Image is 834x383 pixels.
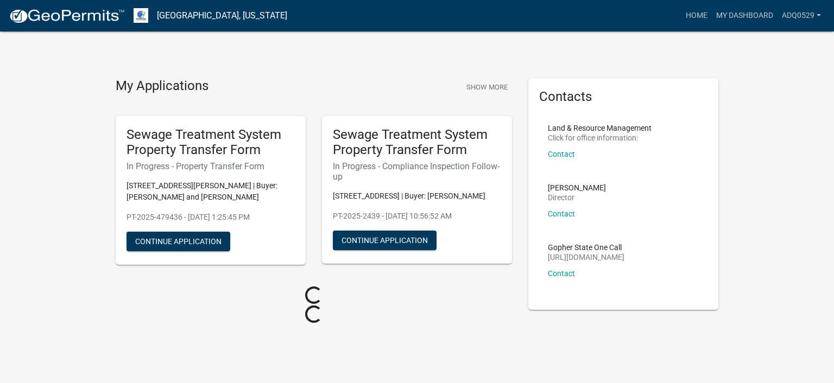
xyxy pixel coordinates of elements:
p: [PERSON_NAME] [548,184,606,191]
a: Contact [548,209,575,218]
a: Contact [548,269,575,278]
p: Director [548,194,606,201]
button: Continue Application [127,232,230,251]
h4: My Applications [116,78,208,94]
h5: Sewage Treatment System Property Transfer Form [127,127,295,158]
p: [URL][DOMAIN_NAME] [548,253,624,261]
img: Otter Tail County, Minnesota [134,8,148,23]
a: My Dashboard [712,5,778,26]
p: Click for office information: [548,134,652,142]
h6: In Progress - Compliance Inspection Follow-up [333,161,501,182]
p: PT-2025-479436 - [DATE] 1:25:45 PM [127,212,295,223]
a: adq0529 [778,5,825,26]
h6: In Progress - Property Transfer Form [127,161,295,171]
a: Home [681,5,712,26]
p: PT-2025-2439 - [DATE] 10:56:52 AM [333,210,501,222]
p: Gopher State One Call [548,244,624,251]
a: Contact [548,150,575,158]
h5: Sewage Treatment System Property Transfer Form [333,127,501,158]
p: [STREET_ADDRESS] | Buyer: [PERSON_NAME] [333,190,501,202]
h5: Contacts [539,89,707,105]
a: [GEOGRAPHIC_DATA], [US_STATE] [157,7,287,25]
button: Show More [462,78,512,96]
button: Continue Application [333,231,437,250]
p: Land & Resource Management [548,124,652,132]
p: [STREET_ADDRESS][PERSON_NAME] | Buyer: [PERSON_NAME] and [PERSON_NAME] [127,180,295,203]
